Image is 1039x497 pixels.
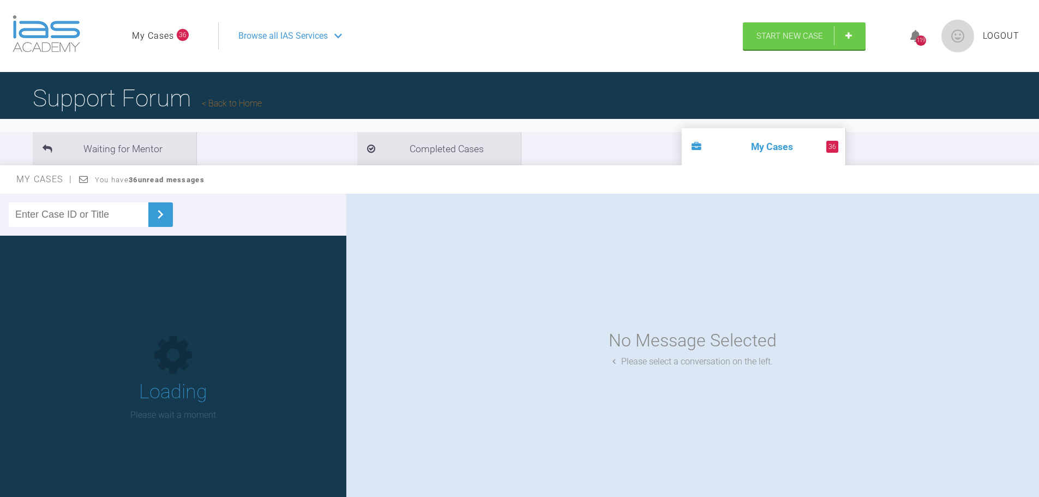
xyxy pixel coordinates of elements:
[983,29,1019,43] a: Logout
[13,15,80,52] img: logo-light.3e3ef733.png
[33,79,262,117] h1: Support Forum
[177,29,189,41] span: 36
[130,408,216,422] p: Please wait a moment
[16,174,73,184] span: My Cases
[826,141,838,153] span: 36
[9,202,148,227] input: Enter Case ID or Title
[202,98,262,109] a: Back to Home
[238,29,328,43] span: Browse all IAS Services
[916,35,926,46] div: 119
[682,128,845,165] li: My Cases
[132,29,174,43] a: My Cases
[941,20,974,52] img: profile.png
[139,376,207,408] h1: Loading
[357,132,521,165] li: Completed Cases
[756,31,823,41] span: Start New Case
[129,176,205,184] strong: 36 unread messages
[609,327,777,355] div: No Message Selected
[33,132,196,165] li: Waiting for Mentor
[612,355,773,369] div: Please select a conversation on the left.
[152,206,169,223] img: chevronRight.28bd32b0.svg
[743,22,866,50] a: Start New Case
[95,176,205,184] span: You have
